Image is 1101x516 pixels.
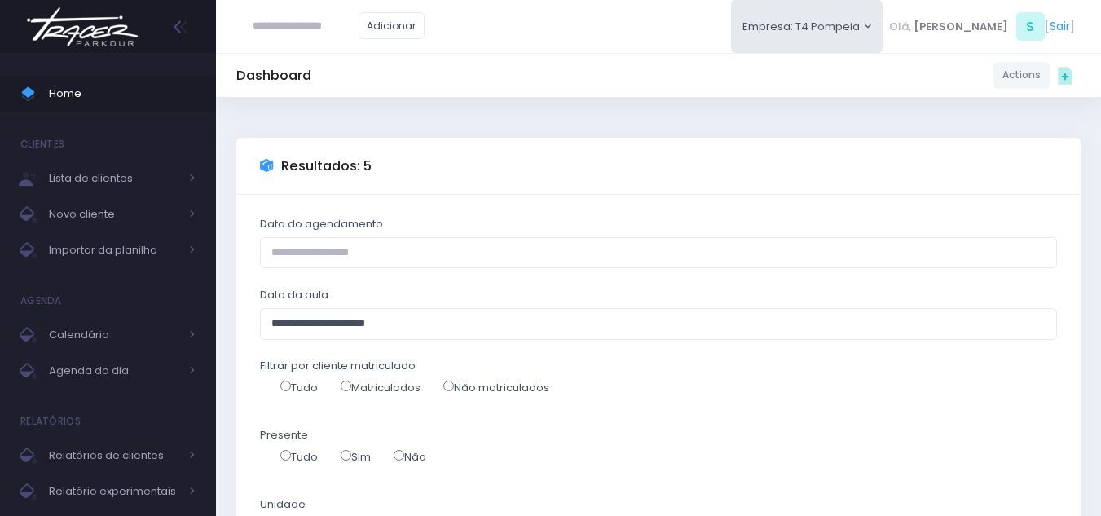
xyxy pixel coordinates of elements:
[883,8,1081,45] div: [ ]
[914,19,1008,35] span: [PERSON_NAME]
[280,449,318,465] label: Tudo
[49,168,179,189] span: Lista de clientes
[1016,12,1045,41] span: S
[260,287,328,303] label: Data da aula
[20,128,64,161] h4: Clientes
[260,427,308,443] label: Presente
[341,450,351,461] input: Sim
[993,62,1050,89] a: Actions
[341,449,371,465] label: Sim
[49,481,179,502] span: Relatório experimentais
[49,83,196,104] span: Home
[20,405,81,438] h4: Relatórios
[260,358,416,374] label: Filtrar por cliente matriculado
[394,449,426,465] label: Não
[49,240,179,261] span: Importar da planilha
[49,360,179,381] span: Agenda do dia
[49,445,179,466] span: Relatórios de clientes
[280,450,291,461] input: Tudo
[359,12,425,39] a: Adicionar
[49,324,179,346] span: Calendário
[443,381,454,391] input: Não matriculados
[281,158,372,174] h3: Resultados: 5
[1050,18,1070,35] a: Sair
[20,284,62,317] h4: Agenda
[341,381,351,391] input: Matriculados
[260,216,383,232] label: Data do agendamento
[236,68,311,84] h5: Dashboard
[49,204,179,225] span: Novo cliente
[260,496,306,513] label: Unidade
[341,380,421,396] label: Matriculados
[394,450,404,461] input: Não
[889,19,911,35] span: Olá,
[280,381,291,391] input: Tudo
[443,380,549,396] label: Não matriculados
[280,380,318,396] label: Tudo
